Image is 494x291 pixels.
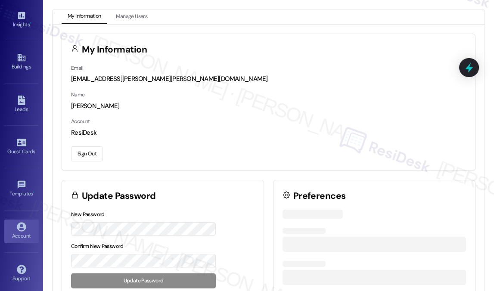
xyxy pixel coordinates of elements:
[71,91,85,98] label: Name
[71,74,466,84] div: [EMAIL_ADDRESS][PERSON_NAME][PERSON_NAME][DOMAIN_NAME]
[82,192,156,201] h3: Update Password
[62,9,107,24] button: My Information
[71,65,83,71] label: Email
[30,20,31,26] span: •
[71,128,466,137] div: ResiDesk
[4,262,39,285] a: Support
[71,118,90,125] label: Account
[4,8,39,31] a: Insights •
[293,192,346,201] h3: Preferences
[4,93,39,116] a: Leads
[71,243,124,250] label: Confirm New Password
[71,102,466,111] div: [PERSON_NAME]
[110,9,153,24] button: Manage Users
[71,146,103,161] button: Sign Out
[33,189,34,195] span: •
[4,177,39,201] a: Templates •
[4,135,39,158] a: Guest Cards
[4,220,39,243] a: Account
[82,45,147,54] h3: My Information
[4,50,39,74] a: Buildings
[71,211,105,218] label: New Password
